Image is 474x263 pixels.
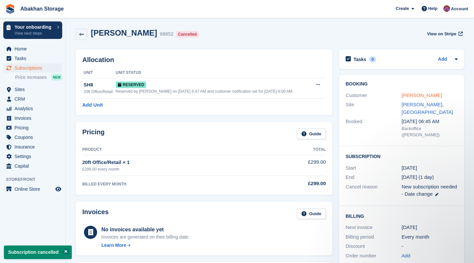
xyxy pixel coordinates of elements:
[346,243,402,250] div: Discount
[116,68,311,78] th: Unit Status
[3,161,62,171] a: menu
[14,54,54,63] span: Tasks
[160,30,173,38] div: 98852
[346,213,458,219] h2: Billing
[402,224,458,231] div: [DATE]
[402,92,442,98] a: [PERSON_NAME]
[346,224,402,231] div: Next invoice
[3,85,62,94] a: menu
[346,183,402,198] div: Cancel reason
[3,44,62,53] a: menu
[116,88,311,94] div: Reserved by [PERSON_NAME] on [DATE] 6:47 AM and customer notification set for [DATE] 6:00 AM.
[424,28,464,39] a: View on Stripe
[14,184,54,194] span: Online Store
[346,153,458,159] h2: Subscription
[346,174,402,181] div: End
[82,166,259,172] div: £299.00 every month
[82,159,259,166] div: 20ft Office/Retail × 1
[428,5,437,12] span: Help
[82,101,103,109] a: Add Unit
[14,85,54,94] span: Sites
[402,233,458,241] div: Every month
[396,5,409,12] span: Create
[3,123,62,132] a: menu
[54,185,62,193] a: Preview store
[3,133,62,142] a: menu
[82,145,259,155] th: Product
[82,68,116,78] th: Unit
[82,208,109,219] h2: Invoices
[116,82,146,88] span: Reserved
[176,31,199,38] div: Cancelled
[84,81,116,89] div: SH8
[402,252,410,260] a: Add
[297,128,326,139] a: Guide
[6,176,66,183] span: Storefront
[14,142,54,151] span: Insurance
[82,128,105,139] h2: Pricing
[91,28,157,37] h2: [PERSON_NAME]
[3,63,62,73] a: menu
[3,104,62,113] a: menu
[259,155,326,176] td: £299.00
[402,118,458,125] div: [DATE] 06:45 AM
[14,30,54,36] p: View next steps
[3,94,62,104] a: menu
[5,4,15,14] img: stora-icon-8386f47178a22dfd0bd8f6a31ec36ba5ce8667c1dd55bd0f319d3a0aa187defe.svg
[14,133,54,142] span: Coupons
[402,125,458,138] div: Backoffice ([PERSON_NAME])
[369,56,377,62] div: 0
[101,234,190,241] div: Invoices are generated on their billing date.
[3,114,62,123] a: menu
[402,102,453,115] a: [PERSON_NAME], [GEOGRAPHIC_DATA]
[346,82,458,87] h2: Booking
[259,145,326,155] th: Total
[4,246,72,259] p: Subscription cancelled
[51,74,62,81] div: NEW
[346,164,402,172] div: Start
[3,142,62,151] a: menu
[3,152,62,161] a: menu
[14,123,54,132] span: Pricing
[14,161,54,171] span: Capital
[346,118,402,138] div: Booked
[15,74,62,81] a: Price increases NEW
[3,21,62,39] a: Your onboarding View next steps
[3,184,62,194] a: menu
[18,3,66,14] a: Abakhan Storage
[346,233,402,241] div: Billing period
[101,242,126,249] div: Learn More
[14,94,54,104] span: CRM
[427,31,456,37] span: View on Stripe
[443,5,450,12] img: William Abakhan
[451,6,468,12] span: Account
[14,25,54,29] p: Your onboarding
[14,63,54,73] span: Subscriptions
[14,104,54,113] span: Analytics
[82,56,326,64] h2: Allocation
[402,174,434,180] span: [DATE] (1 day)
[402,164,417,172] time: 2025-08-30 23:00:00 UTC
[3,54,62,63] a: menu
[14,44,54,53] span: Home
[402,184,457,197] span: New subscription needed - Date change
[82,181,259,187] div: BILLED EVERY MONTH
[14,114,54,123] span: Invoices
[346,92,402,99] div: Customer
[15,74,47,81] span: Price increases
[14,152,54,161] span: Settings
[101,226,190,234] div: No invoices available yet
[438,56,447,63] a: Add
[84,89,116,95] div: 20ft Office/Retail
[346,252,402,260] div: Order number
[402,243,458,250] div: -
[354,56,366,62] h2: Tasks
[101,242,190,249] a: Learn More
[297,208,326,219] a: Guide
[346,101,402,116] div: Site
[259,180,326,187] div: £299.00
